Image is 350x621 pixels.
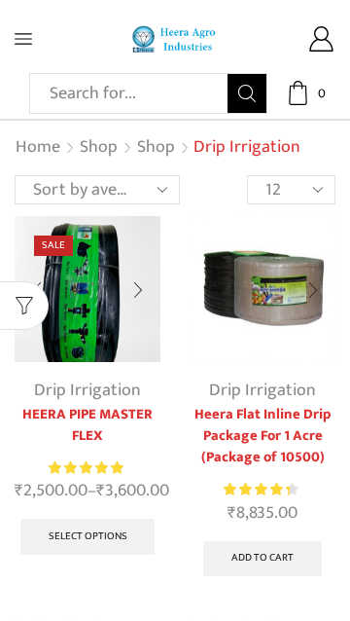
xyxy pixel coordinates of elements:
[297,81,321,105] a: 0
[15,175,180,204] select: Shop order
[15,476,87,505] bdi: 2,500.00
[79,135,119,161] a: Shop
[190,216,335,362] img: Flat Inline
[49,458,127,478] span: Rated out of 5
[224,480,302,499] div: Rated 4.21 out of 5
[49,458,127,478] div: Rated 5.00 out of 5
[227,74,266,113] button: Search button
[190,404,335,469] a: Heera Flat Inline Drip Package For 1 Acre (Package of 10500)
[96,476,105,505] span: ₹
[224,480,290,499] span: Rated out of 5
[20,519,155,555] a: Select options for “HEERA PIPE MASTER FLEX”
[203,541,321,577] a: Add to cart: “Heera Flat Inline Drip Package For 1 Acre (Package of 10500)”
[227,498,236,528] span: ₹
[311,84,331,103] span: 0
[34,236,73,257] span: Sale
[40,74,227,113] input: Search for...
[136,135,176,161] a: Shop
[227,498,297,528] bdi: 8,835.00
[15,478,160,504] span: –
[15,216,160,362] img: Heera Gold Krushi Pipe Black
[34,376,141,405] a: Drip Irrigation
[96,476,169,505] bdi: 3,600.00
[15,476,23,505] span: ₹
[15,135,300,161] nav: Breadcrumb
[209,376,316,405] a: Drip Irrigation
[15,404,160,447] a: HEERA PIPE MASTER FLEX
[193,137,300,159] h1: Drip Irrigation
[15,135,61,161] a: Home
